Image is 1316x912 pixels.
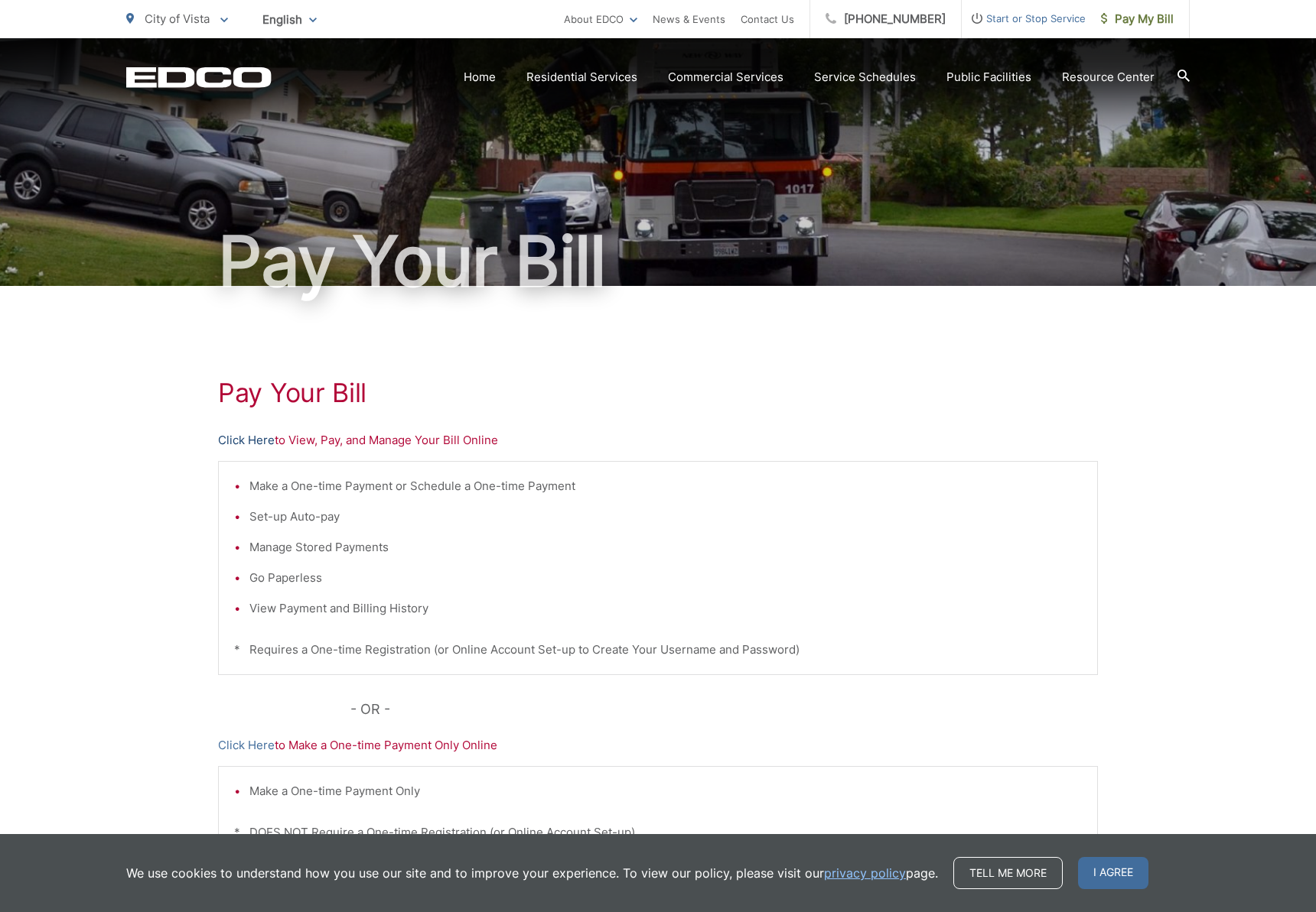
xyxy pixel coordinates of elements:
a: Home [464,68,496,86]
a: Service Schedules [814,68,916,86]
p: to Make a One-time Payment Only Online [218,736,1098,755]
a: privacy policy [824,864,906,882]
a: Public Facilities [946,68,1031,86]
a: Residential Services [526,68,637,86]
a: Commercial Services [668,68,783,86]
a: Tell me more [953,857,1063,889]
p: * Requires a One-time Registration (or Online Account Set-up to Create Your Username and Password) [234,641,1082,659]
a: News & Events [653,10,725,28]
li: Manage Stored Payments [249,538,1082,557]
li: Go Paperless [249,569,1082,587]
span: I agree [1078,857,1148,889]
a: Click Here [218,431,275,450]
a: Contact Us [741,10,794,28]
p: - OR - [350,698,1099,721]
h1: Pay Your Bill [218,378,1098,408]
p: We use cookies to understand how you use our site and to improve your experience. To view our pol... [126,864,938,882]
li: Make a One-time Payment or Schedule a One-time Payment [249,477,1082,495]
span: English [251,6,328,33]
p: * DOES NOT Require a One-time Registration (or Online Account Set-up) [234,823,1082,842]
li: Set-up Auto-pay [249,508,1082,526]
li: Make a One-time Payment Only [249,782,1082,800]
p: to View, Pay, and Manage Your Bill Online [218,431,1098,450]
a: Click Here [218,736,275,755]
a: Resource Center [1062,68,1155,86]
span: Pay My Bill [1101,10,1174,28]
h1: Pay Your Bill [126,223,1190,300]
li: View Payment and Billing History [249,599,1082,618]
a: EDCD logo. Return to the homepage. [126,67,272,88]
a: About EDCO [564,10,637,28]
span: City of Vista [145,11,210,26]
